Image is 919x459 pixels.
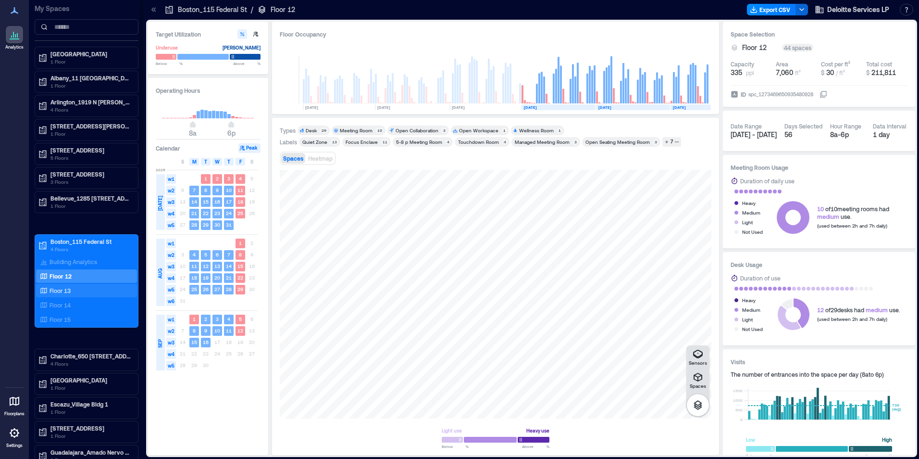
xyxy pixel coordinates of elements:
[689,360,707,366] p: Sensors
[50,408,131,416] p: 1 Floor
[50,238,131,245] p: Boston_115 Federal St
[442,426,462,435] div: Light use
[50,384,131,392] p: 1 Floor
[203,286,209,292] text: 26
[452,105,465,110] text: [DATE]
[50,170,131,178] p: [STREET_ADDRESS]
[817,316,887,322] span: (used between 2h and 7h daily)
[320,127,328,133] div: 29
[50,376,131,384] p: [GEOGRAPHIC_DATA]
[50,245,131,253] p: 4 Floors
[226,222,232,228] text: 31
[191,210,197,216] text: 21
[50,58,131,65] p: 1 Floor
[50,316,71,323] p: Floor 15
[747,4,796,15] button: Export CSV
[156,268,164,279] span: AUG
[742,217,753,227] div: Light
[866,60,892,68] div: Total cost
[203,222,209,228] text: 29
[747,89,814,99] div: spc_1273469650935480928
[3,421,26,451] a: Settings
[204,187,207,193] text: 8
[776,60,788,68] div: Area
[193,316,196,322] text: 1
[346,139,378,145] div: Focus Enclave
[817,205,824,212] span: 10
[817,306,900,314] div: of 29 desks had use.
[742,208,760,217] div: Medium
[156,86,261,95] h3: Operating Hours
[740,417,743,422] tspan: 0
[203,339,209,345] text: 16
[166,262,176,271] span: w3
[214,275,220,280] text: 20
[191,199,197,204] text: 14
[280,29,711,39] div: Floor Occupancy
[50,258,97,266] p: Building Analytics
[731,163,907,172] h3: Meeting Room Usage
[5,44,24,50] p: Analytics
[166,296,176,306] span: w6
[731,357,907,367] h3: Visits
[742,43,778,52] button: Floor 12
[226,328,232,333] text: 11
[156,167,165,173] span: 2025
[442,444,469,449] span: Below %
[193,252,196,257] text: 4
[214,286,220,292] text: 27
[156,61,183,66] span: Below %
[686,369,709,392] button: Spaces
[215,158,220,166] span: W
[216,187,219,193] text: 9
[871,68,896,76] span: 211,811
[239,158,242,166] span: F
[742,227,763,237] div: Not Used
[830,130,865,140] div: 8a - 6p
[873,130,908,140] div: 1 day
[820,90,827,98] button: IDspc_1273469650935480928
[50,202,131,210] p: 1 Floor
[50,82,131,89] p: 1 Floor
[50,74,131,82] p: Albany_11 [GEOGRAPHIC_DATA][PERSON_NAME]
[50,106,131,114] p: 4 Floors
[2,23,26,53] a: Analytics
[731,130,777,139] span: [DATE] - [DATE]
[458,139,499,145] div: Touchdown Room
[216,252,219,257] text: 6
[742,198,756,208] div: Heavy
[166,361,176,370] span: w5
[166,186,176,195] span: w2
[526,426,549,435] div: Heavy use
[746,453,773,459] span: Below %
[233,61,261,66] span: Above %
[237,275,243,280] text: 22
[330,139,338,145] div: 13
[585,139,650,145] div: Open Seating Meeting Room
[166,250,176,260] span: w2
[166,197,176,207] span: w3
[865,453,892,459] span: Above %
[166,273,176,283] span: w4
[226,286,232,292] text: 28
[181,158,184,166] span: S
[306,127,317,134] div: Desk
[821,60,850,68] div: Cost per ft²
[237,199,243,204] text: 18
[226,263,232,269] text: 14
[4,411,25,417] p: Floorplans
[459,127,498,134] div: Open Workspace
[817,205,889,220] div: of 10 meeting rooms had use.
[250,158,253,166] span: S
[776,68,793,76] span: 7,060
[669,138,674,146] div: 7
[302,139,327,145] div: Quiet Zone
[216,176,219,181] text: 2
[281,153,305,164] button: Spaces
[280,138,297,146] div: Labels
[50,154,131,162] p: 5 Floors
[191,339,197,345] text: 15
[156,29,261,39] h3: Target Utilization
[189,129,197,137] span: 8a
[227,158,230,166] span: T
